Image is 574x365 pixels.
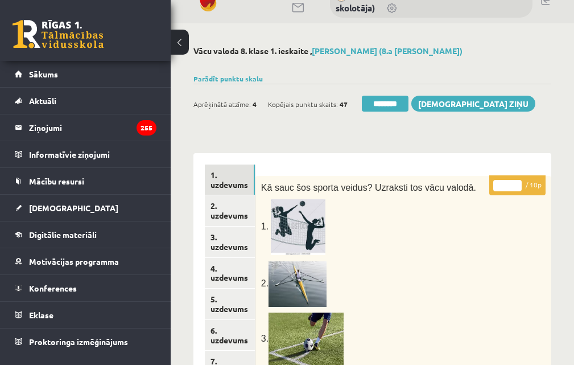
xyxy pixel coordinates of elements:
span: 3. [261,334,269,343]
a: Informatīvie ziņojumi [15,141,156,167]
span: Proktoringa izmēģinājums [29,337,128,347]
span: Eklase [29,310,53,320]
span: Sākums [29,69,58,79]
legend: Informatīvie ziņojumi [29,141,156,167]
a: 1. uzdevums [205,165,255,195]
a: 2. uzdevums [205,195,255,226]
a: 5. uzdevums [205,289,255,319]
a: Konferences [15,275,156,301]
a: 6. uzdevums [205,320,255,351]
i: 255 [137,120,156,136]
span: Mācību resursi [29,176,84,186]
h2: Vācu valoda 8. klase 1. ieskaite , [193,46,551,56]
span: 1. [261,222,269,231]
span: Digitālie materiāli [29,229,97,240]
a: Digitālie materiāli [15,222,156,248]
span: Konferences [29,283,77,293]
span: 47 [340,96,348,113]
a: [PERSON_NAME] (8.a [PERSON_NAME]) [312,46,462,56]
span: Kopējais punktu skaits: [268,96,338,113]
span: 4 [253,96,257,113]
a: 3. uzdevums [205,227,255,257]
a: Rīgas 1. Tālmācības vidusskola [13,20,104,48]
span: 2. [261,278,269,288]
a: 4. uzdevums [205,258,255,289]
span: Motivācijas programma [29,256,119,266]
a: Sākums [15,61,156,87]
a: Parādīt punktu skalu [193,74,263,83]
a: [DEMOGRAPHIC_DATA] [15,195,156,221]
body: Editor, wiswyg-editor-47433907167760-1760341671-806 [11,11,271,23]
span: Kā sauc šos sporta veidus? Uzraksti tos vācu valodā. [261,183,476,192]
a: Motivācijas programma [15,248,156,274]
p: / 10p [489,175,546,195]
a: Ziņojumi255 [15,114,156,141]
span: [DEMOGRAPHIC_DATA] [29,203,118,213]
a: Proktoringa izmēģinājums [15,329,156,355]
a: Eklase [15,302,156,328]
img: Volleyball - Vector & Photo (Free Trial) | Bigstock [271,199,325,255]
a: Aktuāli [15,88,156,114]
a: [DEMOGRAPHIC_DATA] ziņu [411,96,535,112]
span: Aktuāli [29,96,56,106]
a: Mācību resursi [15,168,156,194]
img: 1x1 of rowing [269,261,327,307]
legend: Ziņojumi [29,114,156,141]
span: Aprēķinātā atzīme: [193,96,251,113]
